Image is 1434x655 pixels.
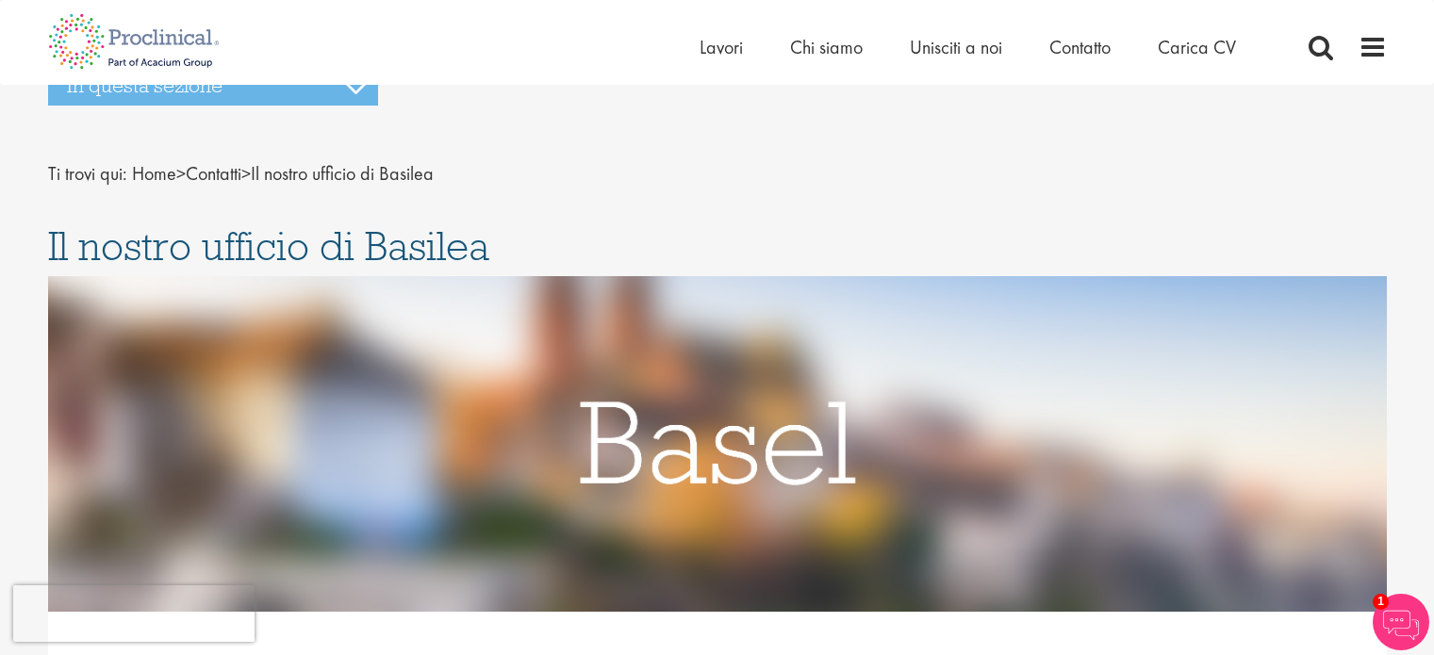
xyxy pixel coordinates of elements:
a: Carica CV [1158,35,1236,59]
a: Chi siamo [790,35,863,59]
font: Il nostro ufficio di Basilea [251,161,434,186]
a: Contatto [1049,35,1111,59]
iframe: reCAPTCHA [13,585,255,642]
font: > [176,161,186,186]
img: Chatbot [1373,594,1429,650]
font: Contatti [186,161,241,186]
a: Lavori [700,35,743,59]
font: Home [132,161,176,186]
font: Il nostro ufficio di Basilea [48,221,489,271]
a: Unisciti a noi [910,35,1002,59]
a: breadcrumb link to Contact [186,161,241,186]
font: In questa sezione [67,73,223,98]
font: 1 [1377,595,1384,608]
a: breadcrumb link to Home [132,161,176,186]
font: Ti trovi qui: [48,161,127,186]
font: > [241,161,251,186]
